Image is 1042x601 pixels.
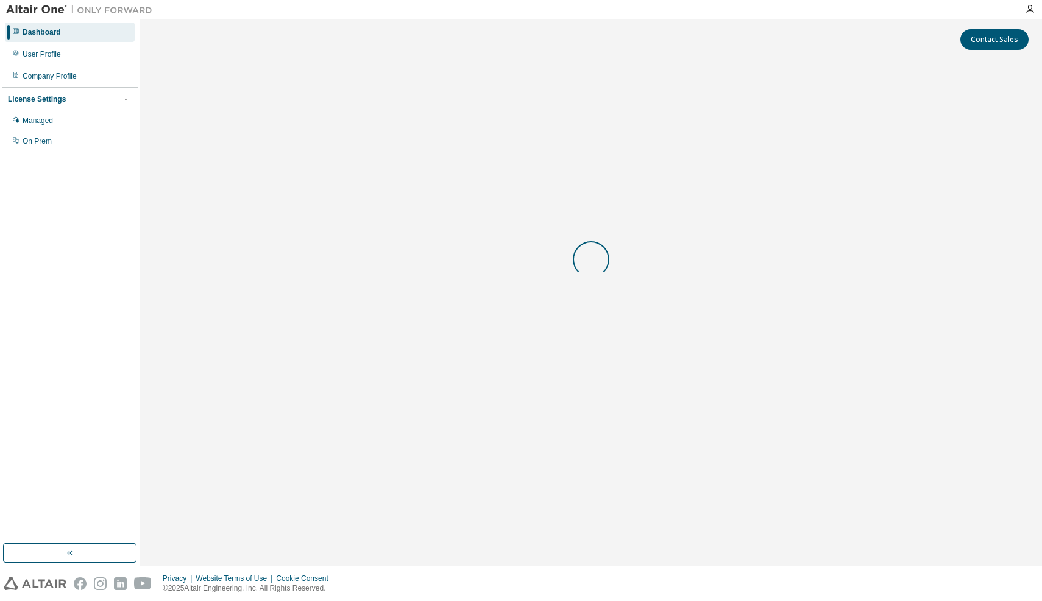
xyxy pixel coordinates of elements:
[94,577,107,590] img: instagram.svg
[163,583,336,594] p: © 2025 Altair Engineering, Inc. All Rights Reserved.
[4,577,66,590] img: altair_logo.svg
[74,577,87,590] img: facebook.svg
[23,136,52,146] div: On Prem
[23,27,61,37] div: Dashboard
[114,577,127,590] img: linkedin.svg
[196,574,276,583] div: Website Terms of Use
[23,116,53,125] div: Managed
[23,71,77,81] div: Company Profile
[163,574,196,583] div: Privacy
[134,577,152,590] img: youtube.svg
[8,94,66,104] div: License Settings
[6,4,158,16] img: Altair One
[960,29,1029,50] button: Contact Sales
[276,574,335,583] div: Cookie Consent
[23,49,61,59] div: User Profile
